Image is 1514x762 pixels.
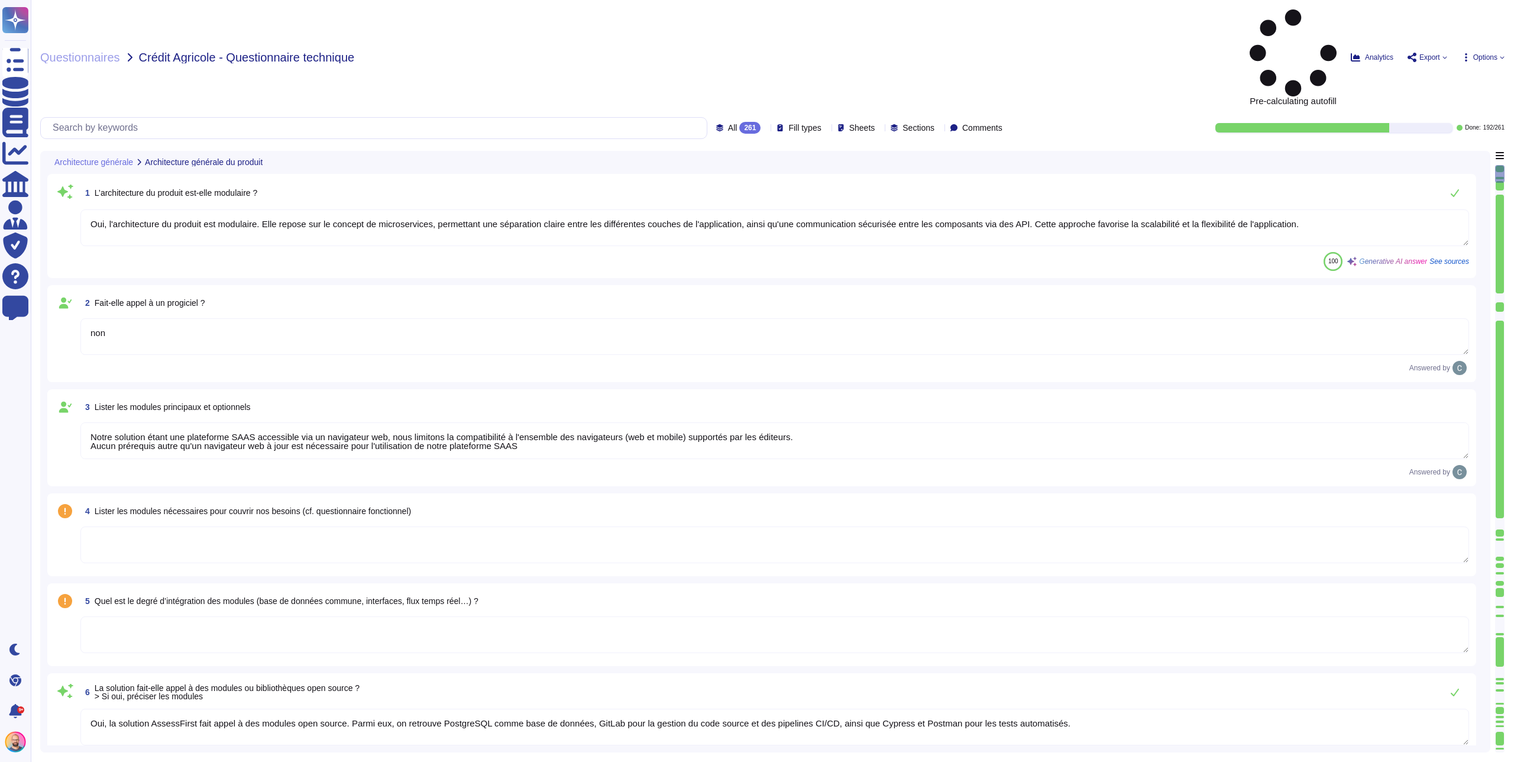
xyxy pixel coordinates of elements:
span: 3 [80,403,90,411]
span: 2 [80,299,90,307]
span: Done: [1465,125,1481,131]
span: Architecture générale du produit [145,158,263,166]
span: Generative AI answer [1359,258,1427,265]
textarea: Notre solution étant une plateforme SAAS accessible via un navigateur web, nous limitons la compa... [80,422,1469,459]
img: user [1452,465,1467,479]
div: 9+ [17,706,24,713]
span: See sources [1429,258,1469,265]
span: 192 / 261 [1483,125,1505,131]
span: Questionnaires [40,51,120,63]
span: Answered by [1409,469,1450,476]
span: Sheets [849,124,875,132]
span: Options [1473,54,1497,61]
span: 6 [80,688,90,696]
span: Crédit Agricole - Questionnaire technique [139,51,355,63]
span: L’architecture du produit est-elle modulaire ? [95,188,258,198]
span: Fill types [788,124,821,132]
textarea: Oui, l'architecture du produit est modulaire. Elle repose sur le concept de microservices, permet... [80,209,1469,246]
span: 1 [80,189,90,197]
span: Sections [902,124,934,132]
span: Analytics [1365,54,1393,61]
input: Search by keywords [47,118,707,138]
span: Fait-elle appel à un progiciel ? [95,298,205,308]
button: Analytics [1351,53,1393,62]
img: user [1452,361,1467,375]
span: Lister les modules nécessaires pour couvrir nos besoins (cf. questionnaire fonctionnel) [95,506,411,516]
span: Comments [962,124,1002,132]
span: Answered by [1409,364,1450,372]
span: 100 [1328,258,1338,264]
span: Architecture générale [54,158,133,166]
span: Quel est le degré d’intégration des modules (base de données commune, interfaces, flux temps réel... [95,596,478,606]
textarea: Oui, la solution AssessFirst fait appel à des modules open source. Parmi eux, on retrouve Postgre... [80,709,1469,745]
span: La solution fait-elle appel à des modules ou bibliothèques open source ? > Si oui, préciser les m... [95,683,360,701]
div: 261 [739,122,761,134]
span: Pre-calculating autofill [1250,9,1337,105]
span: Export [1419,54,1440,61]
img: user [5,731,26,753]
span: 4 [80,507,90,515]
span: 5 [80,597,90,605]
textarea: non [80,318,1469,355]
span: All [728,124,737,132]
span: Lister les modules principaux et optionnels [95,402,251,412]
button: user [2,729,34,755]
